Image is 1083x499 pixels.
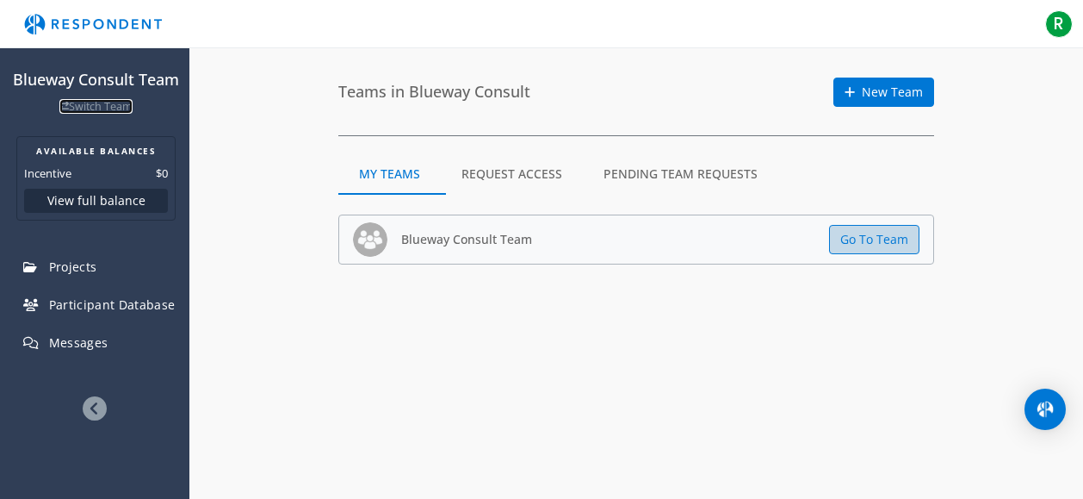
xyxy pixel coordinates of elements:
[353,222,387,257] img: team_avatar_256.png
[24,144,168,158] h2: AVAILABLE BALANCES
[1042,9,1076,40] button: R
[833,78,934,107] a: New Team
[49,334,108,351] span: Messages
[59,99,133,114] a: Switch Team
[1024,389,1066,430] div: Open Intercom Messenger
[829,225,919,254] button: Go To Team
[14,8,172,41] img: respondent-logo.png
[583,153,778,195] md-tab-item: Pending Team Requests
[16,136,176,221] section: Balance summary
[49,296,176,313] span: Participant Database
[1045,10,1073,38] span: R
[24,165,71,182] dt: Incentive
[156,165,168,182] dd: $0
[49,259,97,275] span: Projects
[338,84,530,101] h4: Teams in Blueway Consult
[11,72,181,89] h4: Blueway Consult Team
[441,153,583,195] md-tab-item: Request Access
[24,189,168,213] button: View full balance
[338,153,441,195] md-tab-item: My Teams
[401,233,532,246] h5: Blueway Consult Team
